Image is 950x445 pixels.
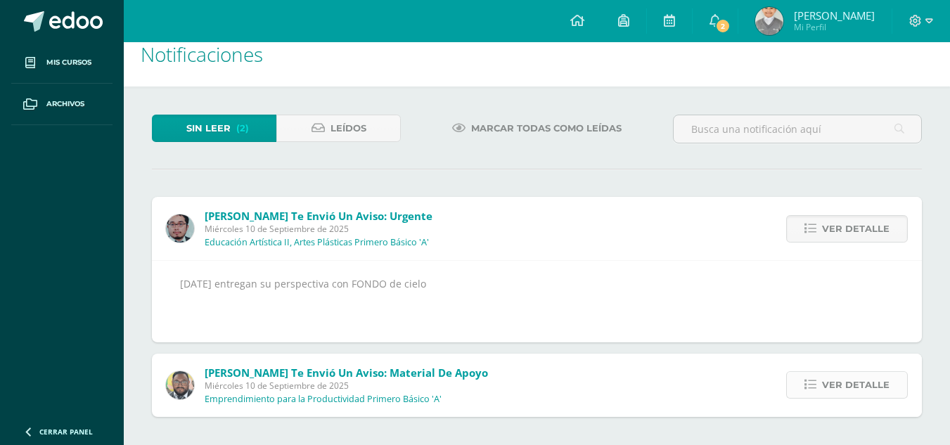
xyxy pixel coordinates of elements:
img: c7b207d7e2256d095ef6bd27d7dcf1d6.png [755,7,783,35]
a: Mis cursos [11,42,113,84]
span: Miércoles 10 de Septiembre de 2025 [205,380,488,392]
span: Archivos [46,98,84,110]
input: Busca una notificación aquí [674,115,921,143]
span: Mi Perfil [794,21,875,33]
span: [PERSON_NAME] te envió un aviso: Urgente [205,209,432,223]
span: Miércoles 10 de Septiembre de 2025 [205,223,432,235]
img: 5fac68162d5e1b6fbd390a6ac50e103d.png [166,214,194,243]
span: Cerrar panel [39,427,93,437]
div: [DATE] entregan su perspectiva con FONDO de cielo [180,275,894,328]
span: Mis cursos [46,57,91,68]
span: Ver detalle [822,372,890,398]
span: Leídos [330,115,366,141]
p: Educación Artística II, Artes Plásticas Primero Básico 'A' [205,237,429,248]
a: Archivos [11,84,113,125]
span: [PERSON_NAME] [794,8,875,22]
span: (2) [236,115,249,141]
img: 712781701cd376c1a616437b5c60ae46.png [166,371,194,399]
span: [PERSON_NAME] te envió un aviso: Material de apoyo [205,366,488,380]
span: Ver detalle [822,216,890,242]
p: Emprendimiento para la Productividad Primero Básico 'A' [205,394,442,405]
span: Sin leer [186,115,231,141]
span: Notificaciones [141,41,263,67]
a: Leídos [276,115,401,142]
span: Marcar todas como leídas [471,115,622,141]
a: Marcar todas como leídas [435,115,639,142]
span: 2 [715,18,731,34]
a: Sin leer(2) [152,115,276,142]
